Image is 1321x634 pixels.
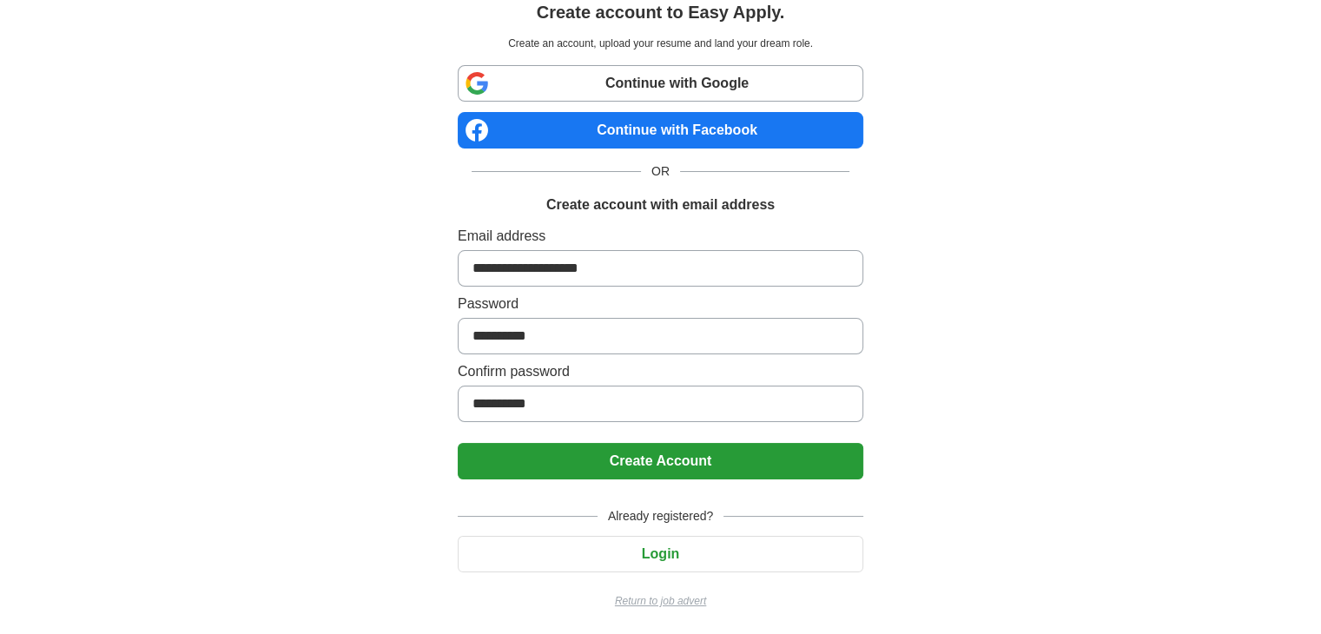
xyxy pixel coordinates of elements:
h1: Create account with email address [546,195,775,215]
button: Create Account [458,443,863,479]
button: Login [458,536,863,572]
a: Login [458,546,863,561]
p: Create an account, upload your resume and land your dream role. [461,36,860,51]
a: Continue with Google [458,65,863,102]
span: Already registered? [598,507,723,525]
a: Return to job advert [458,593,863,609]
a: Continue with Facebook [458,112,863,149]
span: OR [641,162,680,181]
label: Password [458,294,863,314]
label: Email address [458,226,863,247]
label: Confirm password [458,361,863,382]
